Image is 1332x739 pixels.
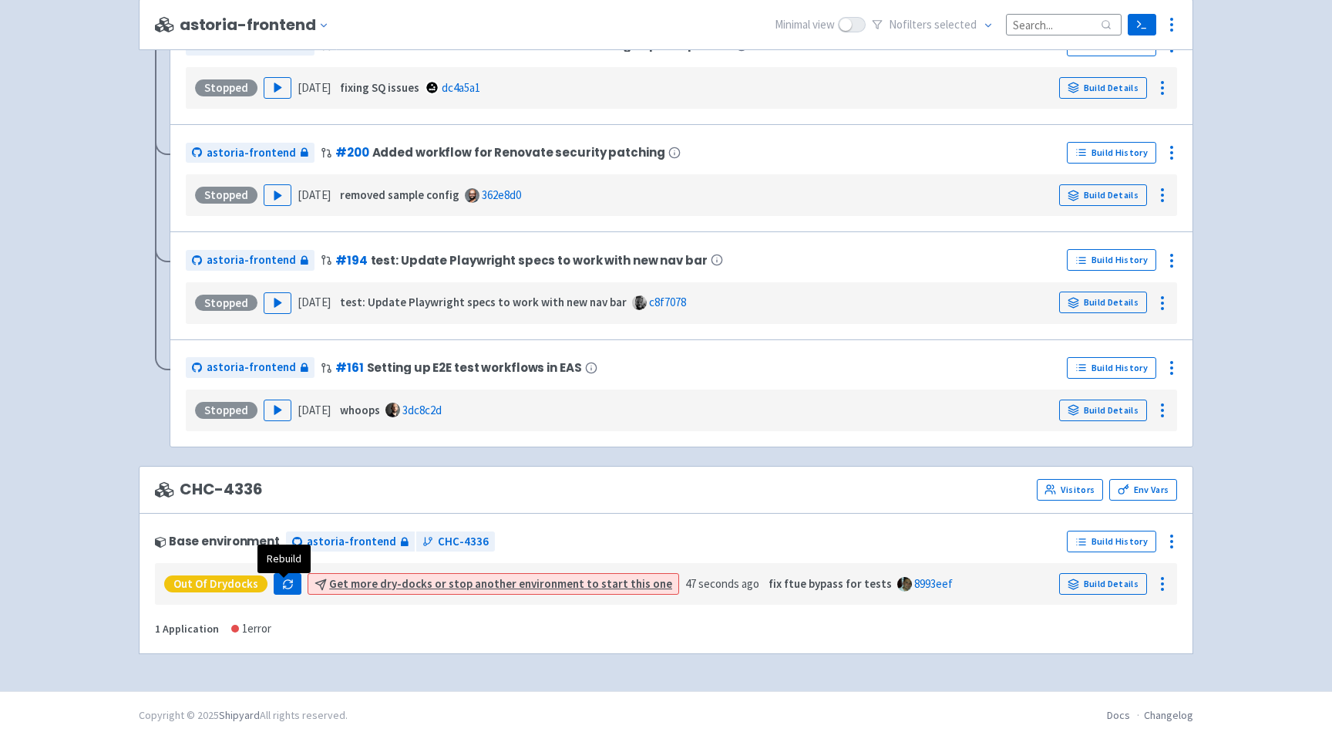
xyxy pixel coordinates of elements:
strong: test: Update Playwright specs to work with new nav bar [340,295,627,309]
span: CHC-4336 [155,481,263,498]
time: [DATE] [298,403,331,417]
a: Build Details [1059,573,1147,595]
time: [DATE] [298,187,331,202]
div: 1 error [231,620,271,638]
a: Build Details [1059,292,1147,313]
a: Docs [1107,708,1130,722]
div: Stopped [195,79,257,96]
a: Visitors [1037,479,1103,501]
div: 1 Application [155,620,219,638]
a: 3dc8c2d [402,403,442,417]
a: astoria-frontend [186,357,314,378]
a: Env Vars [1109,479,1177,501]
button: Play [264,400,291,421]
span: astoria-frontend [207,359,296,376]
a: #161 [335,359,364,376]
time: [DATE] [298,80,331,95]
div: Copyright © 2025 All rights reserved. [139,707,348,724]
strong: removed sample config [340,187,459,202]
a: #200 [335,144,369,160]
div: Stopped [195,187,257,204]
strong: fixing SQ issues [340,80,419,95]
a: astoria-frontend [186,250,314,271]
a: Build History [1067,531,1156,552]
button: astoria-frontend [180,16,336,34]
a: Build Details [1059,184,1147,206]
a: Changelog [1144,708,1193,722]
div: Out of Drydocks [164,575,267,592]
a: Build History [1067,142,1156,164]
a: #194 [335,252,368,268]
strong: fix ftue bypass for tests [769,576,892,591]
strong: whoops [340,403,380,417]
span: astoria-frontend [307,533,396,551]
a: 8993eef [914,576,953,591]
span: No filter s [889,16,977,34]
time: 47 seconds ago [685,576,759,591]
span: astoria-frontend [207,144,296,162]
div: Stopped [195,295,257,312]
input: Search... [1006,14,1122,35]
a: dc4a5a1 [442,80,480,95]
div: Base environment [155,535,280,548]
div: Stopped [195,402,257,419]
u: Get more dry-docks or stop another environment to start this one [329,576,672,591]
a: astoria-frontend [286,531,415,552]
span: selected [934,17,977,32]
a: Build Details [1059,400,1147,421]
span: astoria-frontend [207,251,296,269]
button: Play [264,77,291,99]
span: Added workflow for Renovate security patching [372,146,665,159]
a: Terminal [1128,14,1156,35]
a: 362e8d0 [482,187,521,202]
time: [DATE] [298,295,331,309]
a: Shipyard [219,708,260,722]
span: Minimal view [775,16,835,34]
a: c8f7078 [649,295,686,309]
a: CHC-4336 [416,531,495,552]
span: test: Update Playwright specs to work with new nav bar [371,254,708,267]
a: Build History [1067,357,1156,379]
a: astoria-frontend [186,143,314,164]
span: CHC-4336 [438,533,489,551]
button: Play [264,184,291,206]
button: Play [264,292,291,314]
a: Build History [1067,249,1156,271]
a: Build Details [1059,77,1147,99]
span: Setting up E2E test workflows in EAS [367,361,582,374]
